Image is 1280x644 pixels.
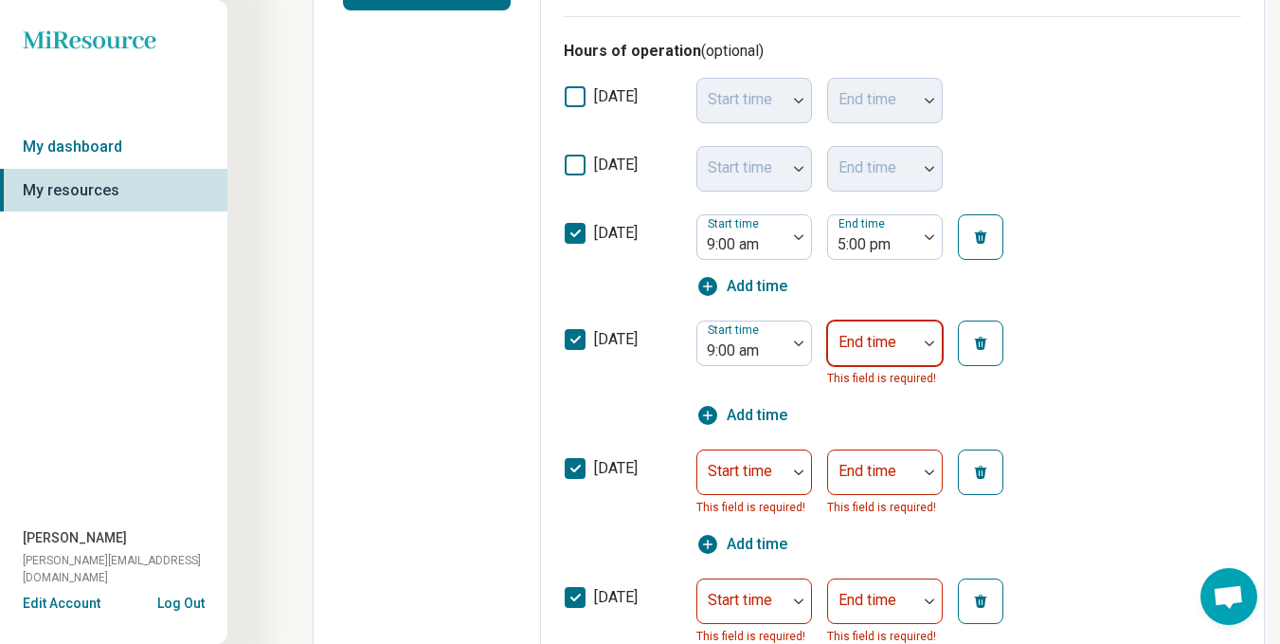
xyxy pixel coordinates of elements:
label: Start time [708,462,772,480]
button: Log Out [157,594,205,609]
button: Edit Account [23,594,100,614]
span: [DATE] [594,459,638,477]
span: This field is required! [827,630,936,643]
span: Add time [727,275,787,298]
button: Add time [696,275,787,298]
span: [PERSON_NAME] [23,528,127,548]
button: Add time [696,533,787,556]
span: (optional) [701,42,764,60]
label: Start time [708,217,763,230]
span: Add time [727,404,787,427]
span: [DATE] [594,224,638,242]
label: Start time [708,323,763,337]
label: End time [838,591,896,609]
span: This field is required! [827,372,936,385]
span: Add time [727,533,787,556]
h3: Hours of operation [564,40,1241,63]
span: [DATE] [594,330,638,348]
label: End time [838,462,896,480]
span: [DATE] [594,588,638,606]
button: Add time [696,404,787,427]
label: End time [838,217,889,230]
span: [DATE] [594,87,638,105]
span: This field is required! [827,501,936,514]
div: Open chat [1200,568,1257,625]
span: [PERSON_NAME][EMAIL_ADDRESS][DOMAIN_NAME] [23,552,227,586]
label: End time [838,333,896,351]
span: [DATE] [594,156,638,174]
label: Start time [708,591,772,609]
span: This field is required! [696,501,805,514]
span: This field is required! [696,630,805,643]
